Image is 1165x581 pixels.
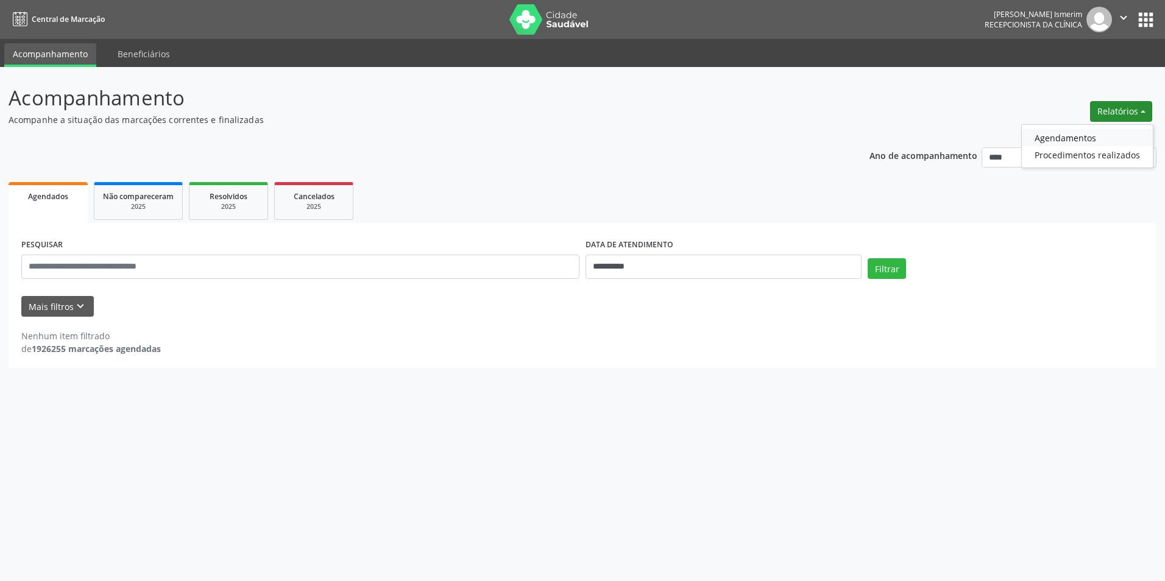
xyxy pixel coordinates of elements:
span: Agendados [28,191,68,202]
a: Acompanhamento [4,43,96,67]
p: Acompanhe a situação das marcações correntes e finalizadas [9,113,812,126]
a: Procedimentos realizados [1022,146,1153,163]
span: Recepcionista da clínica [985,19,1082,30]
span: Central de Marcação [32,14,105,24]
p: Acompanhamento [9,83,812,113]
button: Filtrar [868,258,906,279]
label: PESQUISAR [21,236,63,255]
span: Cancelados [294,191,335,202]
ul: Relatórios [1021,124,1153,168]
button: Mais filtroskeyboard_arrow_down [21,296,94,317]
a: Beneficiários [109,43,179,65]
a: Agendamentos [1022,129,1153,146]
button: apps [1135,9,1156,30]
button:  [1112,7,1135,32]
label: DATA DE ATENDIMENTO [586,236,673,255]
span: Resolvidos [210,191,247,202]
div: 2025 [283,202,344,211]
p: Ano de acompanhamento [869,147,977,163]
i: keyboard_arrow_down [74,300,87,313]
div: Nenhum item filtrado [21,329,161,342]
strong: 1926255 marcações agendadas [32,343,161,354]
button: Relatórios [1090,101,1152,122]
div: [PERSON_NAME] Ismerim [985,9,1082,19]
i:  [1117,11,1130,24]
a: Central de Marcação [9,9,105,29]
div: 2025 [103,202,174,211]
img: img [1086,7,1112,32]
div: 2025 [198,202,259,211]
div: de [21,342,161,355]
span: Não compareceram [103,191,174,202]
